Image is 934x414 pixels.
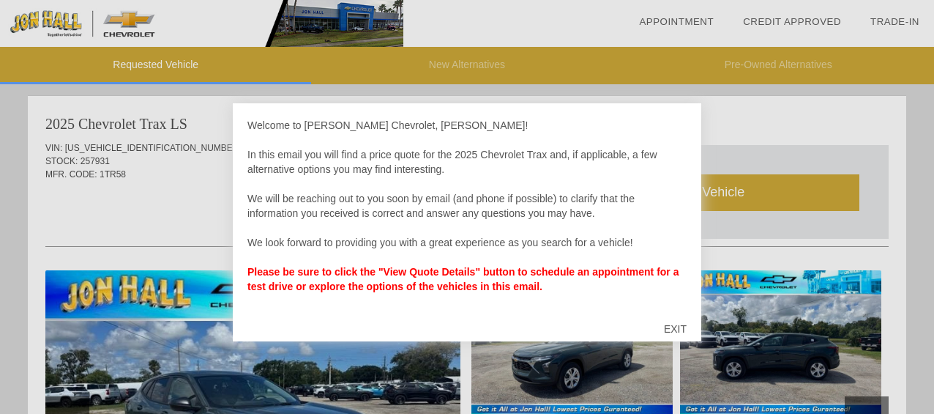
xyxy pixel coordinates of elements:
a: Appointment [639,16,714,27]
a: Credit Approved [743,16,841,27]
a: Trade-In [870,16,919,27]
div: Welcome to [PERSON_NAME] Chevrolet, [PERSON_NAME]! In this email you will find a price quote for ... [247,118,687,308]
strong: Please be sure to click the "View Quote Details" button to schedule an appointment for a test dri... [247,266,679,292]
div: EXIT [649,307,701,351]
